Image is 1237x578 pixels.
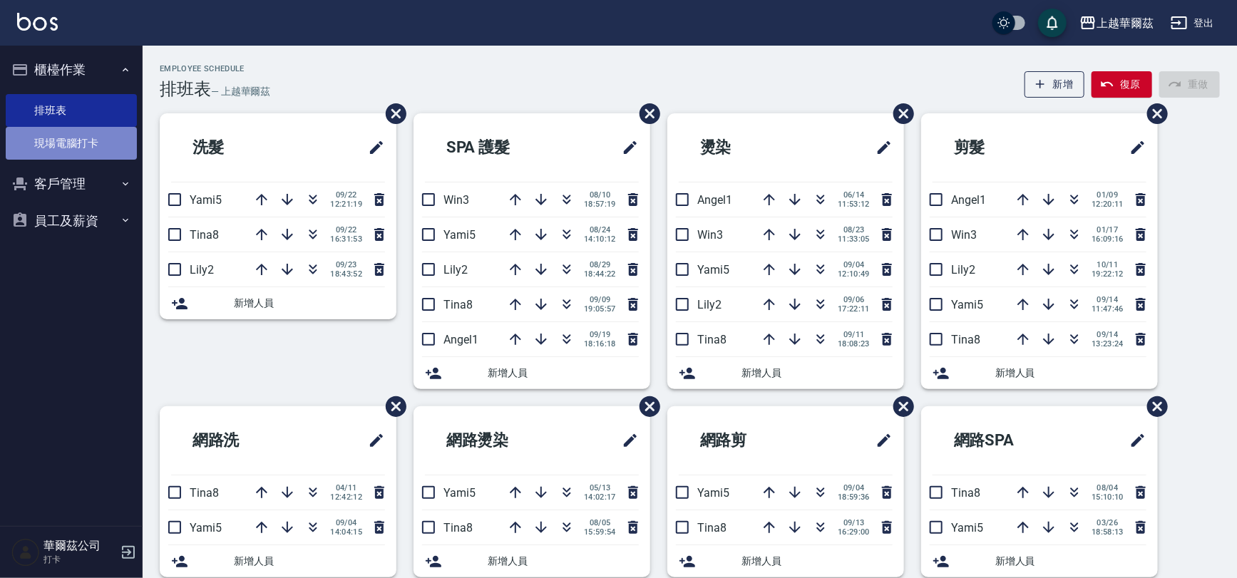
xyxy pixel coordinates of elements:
span: 19:22:12 [1092,269,1124,279]
span: 09/04 [838,483,870,492]
span: Tina8 [697,333,727,346]
span: Yami5 [951,298,983,311]
span: Angel1 [443,333,478,346]
div: 上越華爾茲 [1097,14,1154,32]
span: 09/22 [330,225,362,234]
span: 05/13 [584,483,616,492]
span: 09/19 [584,330,616,339]
span: Yami5 [697,263,729,277]
span: 03/26 [1092,518,1124,527]
img: Logo [17,13,58,31]
span: 刪除班表 [375,386,409,428]
span: Yami5 [190,521,222,535]
span: 修改班表的標題 [1121,423,1146,458]
span: Angel1 [951,193,986,207]
span: Angel1 [697,193,732,207]
span: 04/11 [330,483,362,492]
span: Win3 [697,228,723,242]
span: 15:59:54 [584,527,616,537]
span: 修改班表的標題 [359,423,385,458]
span: 18:08:23 [838,339,870,349]
span: 刪除班表 [883,93,916,135]
span: 修改班表的標題 [867,130,893,165]
span: 12:10:49 [838,269,870,279]
h5: 華爾茲公司 [43,539,116,553]
span: 18:43:52 [330,269,362,279]
span: 06/14 [838,190,870,200]
span: 18:57:19 [584,200,616,209]
h6: — 上越華爾茲 [211,84,271,99]
span: 08/29 [584,260,616,269]
span: 08/10 [584,190,616,200]
button: 櫃檯作業 [6,51,137,88]
span: 19:05:57 [584,304,616,314]
span: 11:53:12 [838,200,870,209]
div: 新增人員 [414,357,650,389]
span: 修改班表的標題 [613,423,639,458]
h2: Employee Schedule [160,64,270,73]
h3: 排班表 [160,79,211,99]
span: 18:44:22 [584,269,616,279]
span: 18:58:13 [1092,527,1124,537]
span: 09/23 [330,260,362,269]
span: 10/11 [1092,260,1124,269]
span: 17:22:11 [838,304,870,314]
span: 16:09:16 [1092,234,1124,244]
span: 修改班表的標題 [1121,130,1146,165]
span: 12:20:11 [1092,200,1124,209]
span: Yami5 [443,228,476,242]
span: Tina8 [443,521,473,535]
span: 11:47:46 [1092,304,1124,314]
span: 12:21:19 [330,200,362,209]
div: 新增人員 [414,545,650,577]
span: 新增人員 [741,366,893,381]
span: Tina8 [443,298,473,311]
span: 11:33:05 [838,234,870,244]
h2: 網路洗 [171,415,310,466]
span: Tina8 [190,228,219,242]
span: 09/04 [838,260,870,269]
span: 新增人員 [488,366,639,381]
span: 刪除班表 [629,386,662,428]
span: 01/17 [1092,225,1124,234]
span: Tina8 [697,521,727,535]
span: 刪除班表 [375,93,409,135]
div: 新增人員 [921,545,1158,577]
span: Lily2 [443,263,468,277]
span: 09/06 [838,295,870,304]
h2: SPA 護髮 [425,122,572,173]
span: 新增人員 [488,554,639,569]
span: 13:23:24 [1092,339,1124,349]
span: 15:10:10 [1092,492,1124,502]
span: Yami5 [697,486,729,500]
span: 刪除班表 [883,386,916,428]
button: 復原 [1092,71,1152,98]
span: 09/11 [838,330,870,339]
span: 09/14 [1092,295,1124,304]
button: save [1038,9,1067,37]
h2: 網路燙染 [425,415,572,466]
h2: 剪髮 [933,122,1064,173]
span: 新增人員 [741,554,893,569]
span: 18:59:36 [838,492,870,502]
h2: 網路剪 [679,415,818,466]
span: Yami5 [951,521,983,535]
span: 修改班表的標題 [613,130,639,165]
button: 客戶管理 [6,165,137,202]
span: 09/04 [330,518,362,527]
a: 排班表 [6,94,137,127]
span: 12:42:12 [330,492,362,502]
div: 新增人員 [160,287,396,319]
span: 修改班表的標題 [359,130,385,165]
span: 08/23 [838,225,870,234]
a: 現場電腦打卡 [6,127,137,160]
span: 14:04:15 [330,527,362,537]
span: Win3 [951,228,977,242]
span: 修改班表的標題 [867,423,893,458]
span: 刪除班表 [1136,386,1170,428]
span: Tina8 [190,486,219,500]
span: 14:02:17 [584,492,616,502]
div: 新增人員 [667,357,904,389]
span: Tina8 [951,333,980,346]
button: 上越華爾茲 [1074,9,1159,38]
